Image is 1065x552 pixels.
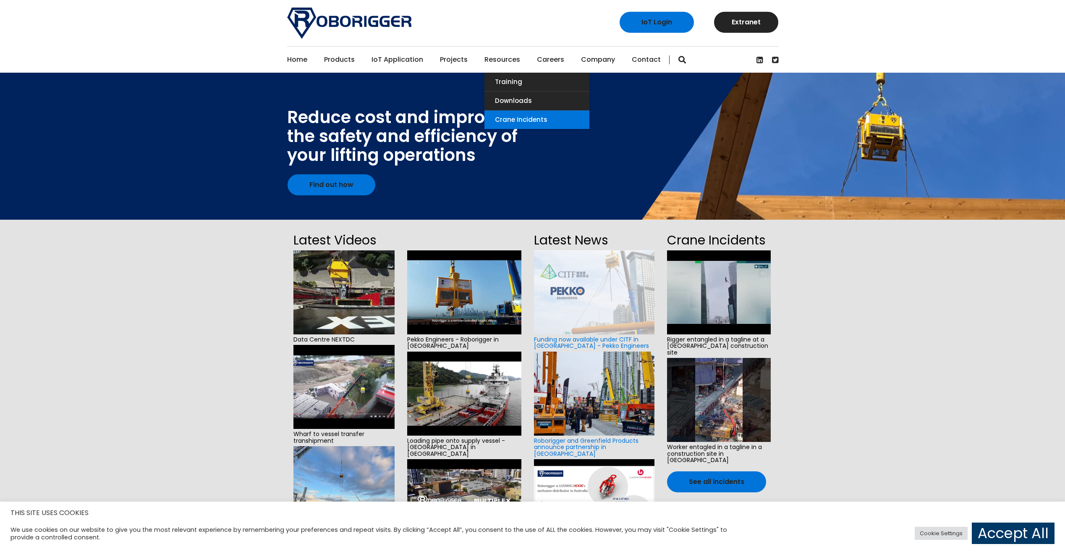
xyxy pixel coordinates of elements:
[484,92,589,110] a: Downloads
[10,507,1055,518] h5: THIS SITE USES COOKIES
[293,345,395,429] img: hqdefault.jpg
[293,446,395,530] img: e6f0d910-cd76-44a6-a92d-b5ff0f84c0aa-2.jpg
[667,358,771,442] img: hqdefault.jpg
[537,47,564,73] a: Careers
[407,250,522,334] img: hqdefault.jpg
[667,442,771,465] span: Worker entagled in a tagline in a construction site in [GEOGRAPHIC_DATA]
[407,334,522,352] span: Pekko Engineers - Roborigger in [GEOGRAPHIC_DATA]
[287,47,307,73] a: Home
[484,73,589,91] a: Training
[972,523,1055,544] a: Accept All
[10,526,741,541] div: We use cookies on our website to give you the most relevant experience by remembering your prefer...
[632,47,661,73] a: Contact
[620,12,694,33] a: IoT Login
[534,230,654,250] h2: Latest News
[293,250,395,334] img: hqdefault.jpg
[667,230,771,250] h2: Crane Incidents
[407,459,522,543] img: hqdefault.jpg
[293,429,395,446] span: Wharf to vessel transfer transhipment
[293,230,395,250] h2: Latest Videos
[534,335,649,350] a: Funding now available under CITF in [GEOGRAPHIC_DATA] - Pekko Engineers
[667,334,771,358] span: Rigger entangled in a tagline at a [GEOGRAPHIC_DATA] construction site
[287,8,411,39] img: Roborigger
[667,471,766,492] a: See all incidents
[407,352,522,436] img: hqdefault.jpg
[667,250,771,334] img: hqdefault.jpg
[288,174,375,195] a: Find out how
[440,47,468,73] a: Projects
[484,110,589,129] a: Crane Incidents
[581,47,615,73] a: Company
[484,47,520,73] a: Resources
[534,436,638,458] a: Roborigger and Greenfield Products announce partnership in [GEOGRAPHIC_DATA]
[324,47,355,73] a: Products
[287,108,518,165] div: Reduce cost and improve the safety and efficiency of your lifting operations
[714,12,778,33] a: Extranet
[915,527,968,540] a: Cookie Settings
[372,47,423,73] a: IoT Application
[293,334,395,345] span: Data Centre NEXTDC
[407,436,522,459] span: Loading pipe onto supply vessel - [GEOGRAPHIC_DATA] in [GEOGRAPHIC_DATA]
